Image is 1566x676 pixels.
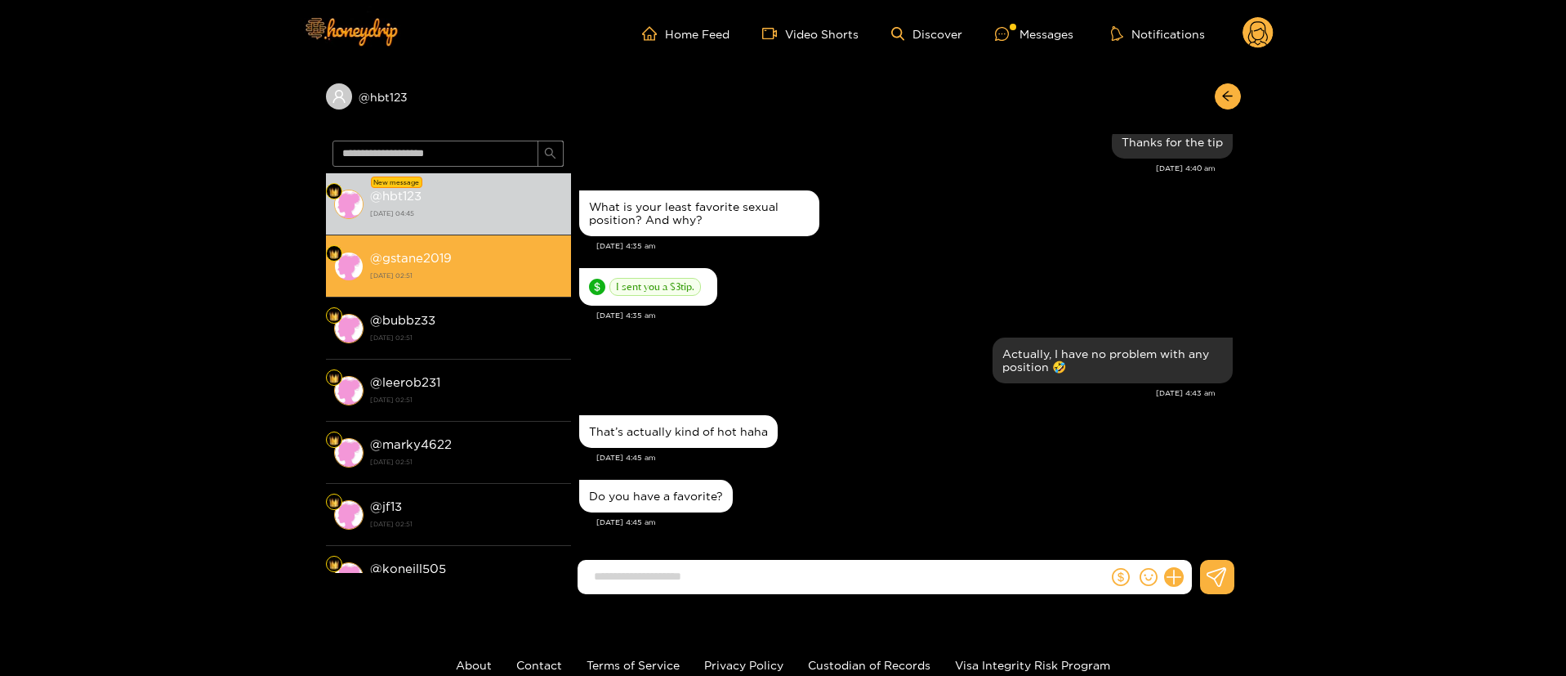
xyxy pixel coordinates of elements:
[334,190,364,219] img: conversation
[596,240,1233,252] div: [DATE] 4:35 am
[579,190,819,236] div: Oct. 15, 4:35 am
[1122,136,1223,149] div: Thanks for the tip
[1140,568,1158,586] span: smile
[370,268,563,283] strong: [DATE] 02:51
[329,498,339,508] img: Fan Level
[370,392,563,407] strong: [DATE] 02:51
[334,252,364,281] img: conversation
[326,83,571,110] div: @hbt123
[370,375,440,389] strong: @ leerob231
[808,659,930,671] a: Custodian of Records
[1106,25,1210,42] button: Notifications
[891,27,962,41] a: Discover
[332,89,346,104] span: user
[995,25,1073,43] div: Messages
[334,562,364,592] img: conversation
[329,249,339,259] img: Fan Level
[762,26,859,41] a: Video Shorts
[329,374,339,383] img: Fan Level
[1112,126,1233,159] div: Oct. 11, 4:40 am
[516,659,562,671] a: Contact
[762,26,785,41] span: video-camera
[579,268,717,306] div: Oct. 15, 4:35 am
[579,415,778,448] div: Oct. 15, 4:45 am
[579,387,1216,399] div: [DATE] 4:43 am
[1112,568,1130,586] span: dollar
[538,141,564,167] button: search
[596,310,1233,321] div: [DATE] 4:35 am
[579,163,1216,174] div: [DATE] 4:40 am
[370,499,402,513] strong: @ jf13
[596,452,1233,463] div: [DATE] 4:45 am
[589,200,810,226] div: What is your least favorite sexual position? And why?
[334,314,364,343] img: conversation
[1221,90,1234,104] span: arrow-left
[370,454,563,469] strong: [DATE] 02:51
[370,330,563,345] strong: [DATE] 02:51
[370,562,446,575] strong: @ koneill505
[370,189,422,203] strong: @ hbt123
[993,338,1233,383] div: Oct. 15, 4:43 am
[642,26,729,41] a: Home Feed
[370,206,563,221] strong: [DATE] 04:45
[587,659,680,671] a: Terms of Service
[579,480,733,513] div: Oct. 15, 4:45 am
[642,26,665,41] span: home
[329,311,339,321] img: Fan Level
[371,177,422,188] div: New message
[1109,565,1133,589] button: dollar
[544,147,556,161] span: search
[370,313,435,327] strong: @ bubbz33
[456,659,492,671] a: About
[596,517,1233,528] div: [DATE] 4:45 am
[329,436,339,445] img: Fan Level
[589,490,723,503] div: Do you have a favorite?
[370,517,563,531] strong: [DATE] 02:51
[589,425,768,438] div: That’s actually kind of hot haha
[370,251,452,265] strong: @ gstane2019
[704,659,783,671] a: Privacy Policy
[334,438,364,468] img: conversation
[329,560,339,570] img: Fan Level
[1002,347,1223,374] div: Actually, I have no problem with any position 🤣
[334,500,364,530] img: conversation
[329,187,339,197] img: Fan Level
[589,279,605,295] span: dollar-circle
[334,376,364,405] img: conversation
[609,278,701,296] span: I sent you a $ 3 tip.
[370,437,452,451] strong: @ marky4622
[955,659,1110,671] a: Visa Integrity Risk Program
[1215,83,1241,110] button: arrow-left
